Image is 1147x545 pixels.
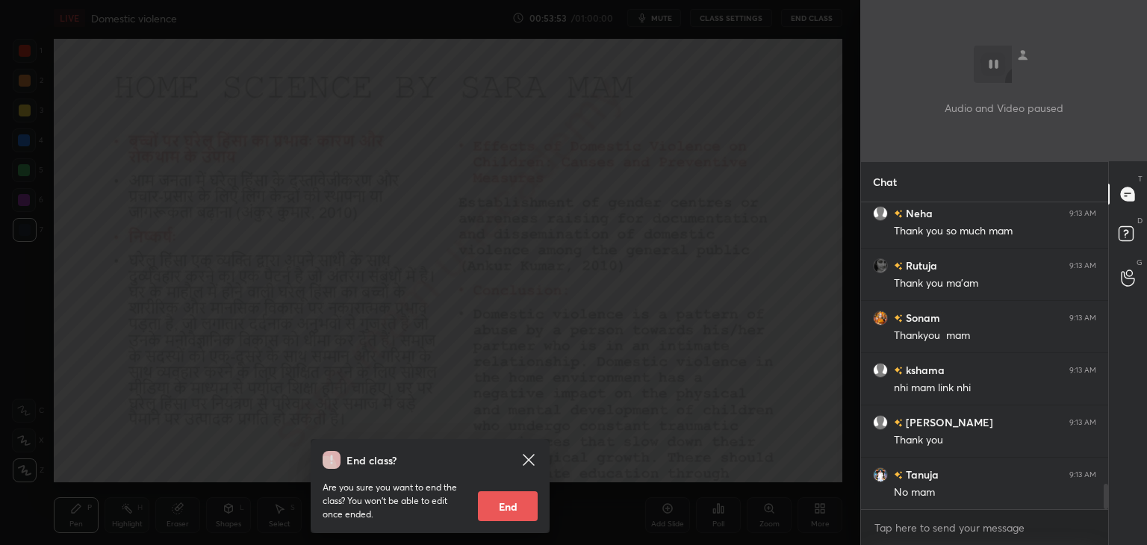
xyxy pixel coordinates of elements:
[1069,470,1096,479] div: 9:13 AM
[873,467,888,482] img: 3
[1069,261,1096,270] div: 9:13 AM
[894,210,903,218] img: no-rating-badge.077c3623.svg
[873,206,888,221] img: default.png
[894,276,1096,291] div: Thank you ma'am
[873,363,888,378] img: default.png
[945,100,1063,116] p: Audio and Video paused
[1137,215,1143,226] p: D
[894,433,1096,448] div: Thank you
[861,162,909,202] p: Chat
[894,471,903,479] img: no-rating-badge.077c3623.svg
[873,258,888,273] img: 3
[894,381,1096,396] div: nhi mam link nhi
[903,310,940,326] h6: Sonam
[346,452,397,468] h4: End class?
[478,491,538,521] button: End
[894,367,903,375] img: no-rating-badge.077c3623.svg
[894,419,903,427] img: no-rating-badge.077c3623.svg
[894,314,903,323] img: no-rating-badge.077c3623.svg
[873,415,888,430] img: default.png
[894,485,1096,500] div: No mam
[903,414,993,430] h6: [PERSON_NAME]
[1137,257,1143,268] p: G
[861,202,1108,510] div: grid
[1069,366,1096,375] div: 9:13 AM
[894,262,903,270] img: no-rating-badge.077c3623.svg
[894,328,1096,343] div: Thankyou mam
[903,205,933,221] h6: Neha
[903,362,945,378] h6: kshama
[1138,173,1143,184] p: T
[1069,209,1096,218] div: 9:13 AM
[903,258,937,273] h6: Rutuja
[903,467,939,482] h6: Tanuja
[894,224,1096,239] div: Thank you so much mam
[1069,314,1096,323] div: 9:13 AM
[323,481,466,521] p: Are you sure you want to end the class? You won’t be able to edit once ended.
[873,311,888,326] img: 3
[1069,418,1096,427] div: 9:13 AM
